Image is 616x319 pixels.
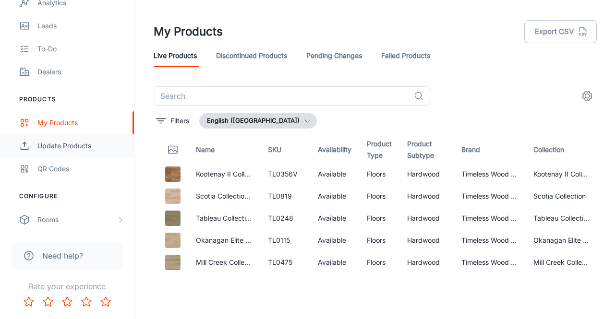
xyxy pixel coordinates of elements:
[38,292,58,311] button: Rate 2 star
[578,86,597,106] button: settings
[19,292,38,311] button: Rate 1 star
[524,20,597,43] button: Export CSV
[37,67,124,77] div: Dealers
[310,163,359,185] td: Available
[310,251,359,273] td: Available
[260,207,310,229] td: TL0248
[196,170,394,178] a: Kootenay II Collection - [PERSON_NAME][GEOGRAPHIC_DATA]
[359,136,399,163] th: Product Type
[196,214,280,222] a: Tableau Collection - Bazille
[359,185,399,207] td: Floors
[399,207,454,229] td: Hardwood
[260,136,310,163] th: SKU
[399,251,454,273] td: Hardwood
[96,292,115,311] button: Rate 5 star
[37,118,124,128] div: My Products
[77,292,96,311] button: Rate 4 star
[216,44,287,67] a: Discontinued Products
[310,229,359,251] td: Available
[454,251,526,273] td: Timeless Wood Floors
[199,113,317,129] button: English ([GEOGRAPHIC_DATA])
[58,292,77,311] button: Rate 3 star
[154,113,192,129] button: filter
[359,251,399,273] td: Floors
[306,44,362,67] a: Pending Changes
[260,229,310,251] td: TL0115
[454,229,526,251] td: Timeless Wood Floors
[260,163,310,185] td: TL0356V
[359,229,399,251] td: Floors
[359,207,399,229] td: Floors
[454,136,526,163] th: Brand
[381,44,430,67] a: Failed Products
[37,214,117,225] div: Rooms
[154,86,410,106] input: Search
[8,281,126,292] p: Rate your experience
[37,44,124,54] div: To-do
[359,163,399,185] td: Floors
[310,185,359,207] td: Available
[454,163,526,185] td: Timeless Wood Floors
[310,207,359,229] td: Available
[167,144,179,155] svg: Thumbnail
[196,192,379,200] a: Scotia Collection - [PERSON_NAME][GEOGRAPHIC_DATA]
[260,185,310,207] td: TL0819
[454,207,526,229] td: Timeless Wood Floors
[196,236,314,244] a: Okanagan Elite Collection - Westbank
[170,116,189,126] p: Filters
[399,229,454,251] td: Hardwood
[399,185,454,207] td: Hardwood
[37,141,124,151] div: Update Products
[154,44,197,67] a: Live Products
[42,250,83,261] span: Need help?
[399,136,454,163] th: Product Subtype
[37,21,124,31] div: Leads
[196,258,335,266] a: Mill Creek Collection - [GEOGRAPHIC_DATA]
[454,185,526,207] td: Timeless Wood Floors
[260,251,310,273] td: TL0475
[188,136,260,163] th: Name
[526,136,598,163] th: Collection
[154,23,223,40] h1: My Products
[399,163,454,185] td: Hardwood
[310,136,359,163] th: Availability
[37,164,124,174] div: QR Codes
